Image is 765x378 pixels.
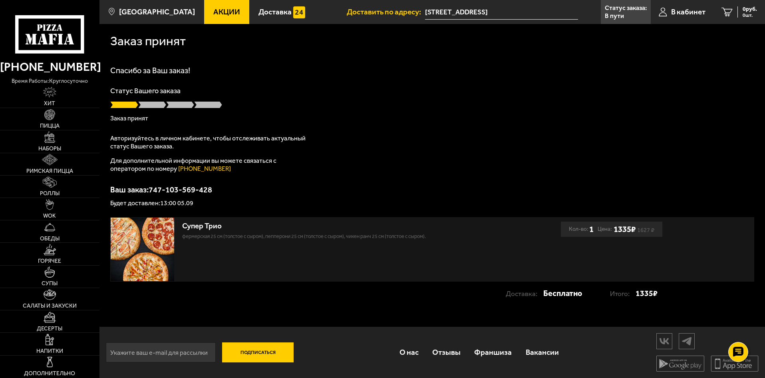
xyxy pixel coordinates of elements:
span: [GEOGRAPHIC_DATA] [119,8,195,16]
a: [PHONE_NUMBER] [178,165,231,172]
a: Вакансии [519,339,566,365]
p: Статус заказа: [605,5,647,11]
span: 0 руб. [743,6,757,12]
h1: Спасибо за Ваш заказ! [110,66,754,74]
b: 1 [589,222,594,237]
span: В кабинет [671,8,705,16]
span: Салаты и закуски [23,303,77,309]
h1: Заказ принят [110,35,186,48]
span: Обеды [40,236,60,242]
a: Франшиза [467,339,519,365]
p: Статус Вашего заказа [110,87,754,94]
span: Хит [44,101,55,106]
span: Акции [213,8,240,16]
span: Роллы [40,191,60,196]
span: Дополнительно [24,371,75,376]
span: Наборы [38,146,61,152]
img: tg [679,334,694,348]
span: Римская пицца [26,168,73,174]
strong: 1335 ₽ [636,286,658,301]
div: Супер Трио [182,222,484,231]
strong: Бесплатно [543,286,582,301]
p: Итого: [610,286,636,301]
div: Кол-во: [569,222,594,237]
img: 15daf4d41897b9f0e9f617042186c801.svg [293,6,305,18]
p: Ваш заказ: 747-103-569-428 [110,186,754,194]
span: Санкт-Петербург, Школьная улица, 71к3 [425,5,578,20]
s: 1627 ₽ [637,228,654,232]
span: WOK [43,213,56,219]
a: О нас [392,339,425,365]
span: Доставка [258,8,292,16]
a: Отзывы [425,339,467,365]
input: Укажите ваш e-mail для рассылки [106,342,216,362]
span: Напитки [36,348,63,354]
span: Доставить по адресу: [347,8,425,16]
span: Десерты [37,326,62,332]
img: vk [657,334,672,348]
span: 0 шт. [743,13,757,18]
span: Горячее [38,258,61,264]
p: Доставка: [506,286,543,301]
p: В пути [605,13,624,19]
p: Будет доставлен: 13:00 05.09 [110,200,754,206]
b: 1335 ₽ [614,224,636,234]
p: Заказ принят [110,115,754,122]
p: Для дополнительной информации вы можете связаться с оператором по номеру [110,157,310,173]
span: Супы [42,281,58,286]
p: Фермерская 25 см (толстое с сыром), Пепперони 25 см (толстое с сыром), Чикен Ранч 25 см (толстое ... [182,232,484,240]
button: Подписаться [222,342,294,362]
span: Цена: [598,222,612,237]
p: Авторизуйтесь в личном кабинете, чтобы отслеживать актуальный статус Вашего заказа. [110,134,310,150]
span: Пицца [40,123,60,129]
input: Ваш адрес доставки [425,5,578,20]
